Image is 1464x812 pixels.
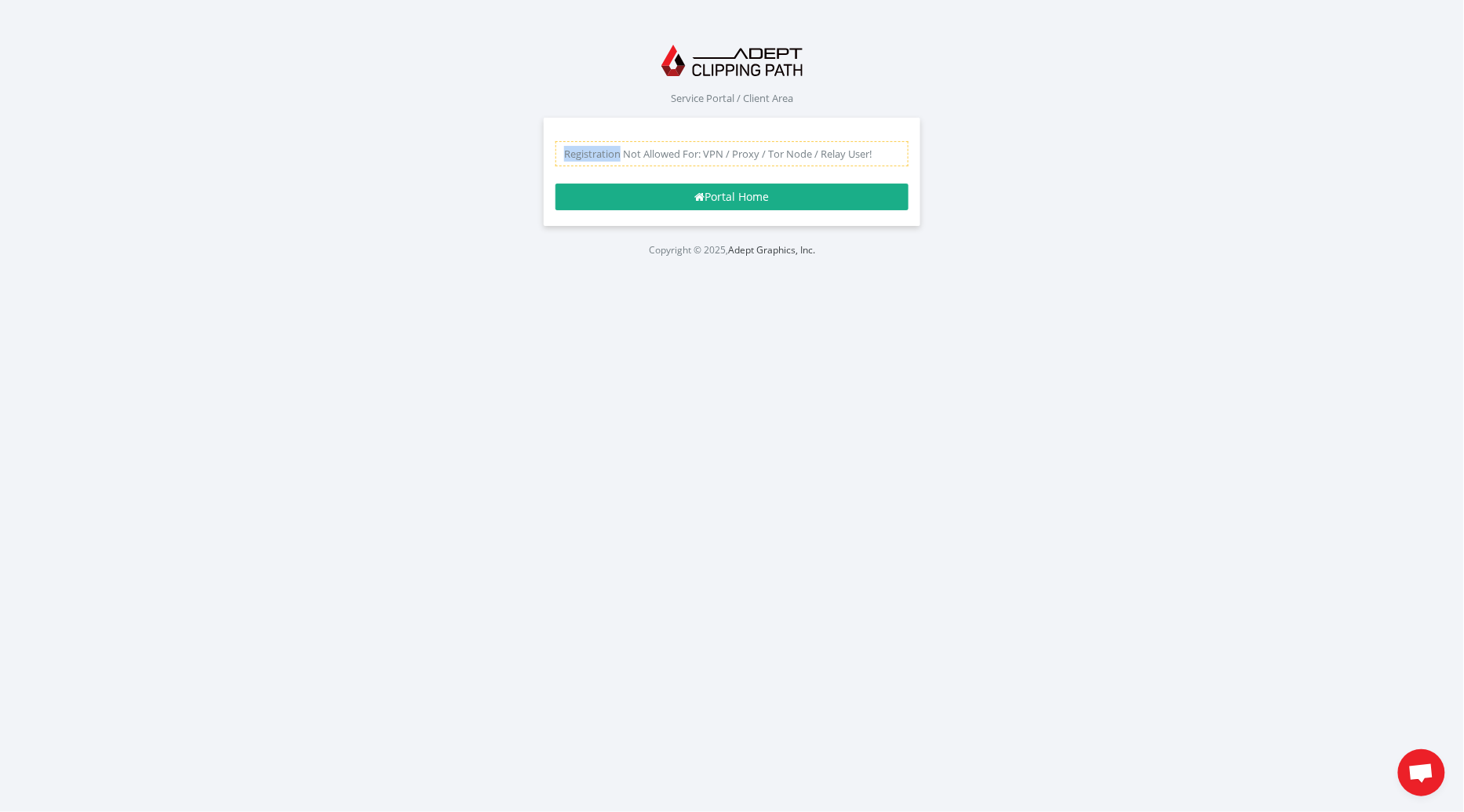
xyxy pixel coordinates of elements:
[661,45,803,76] img: Adept Graphics
[649,243,815,257] small: Copyright © 2025,
[1398,749,1445,796] div: Open chat
[555,141,909,166] div: Registration Not Allowed For: VPN / Proxy / Tor Node / Relay User!
[728,243,815,257] a: Adept Graphics, Inc.
[671,91,793,105] span: Service Portal / Client Area
[555,184,909,210] a: Portal Home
